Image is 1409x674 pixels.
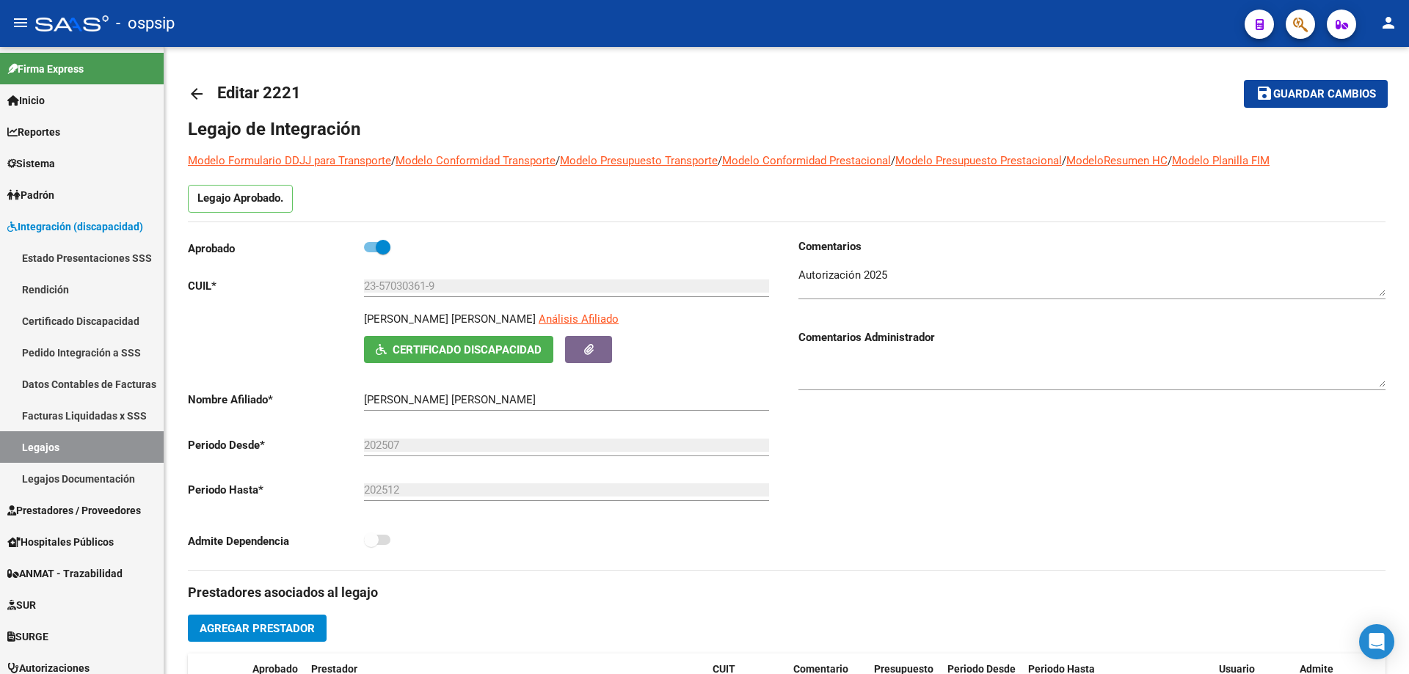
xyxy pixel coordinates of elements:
[1244,80,1388,107] button: Guardar cambios
[722,154,891,167] a: Modelo Conformidad Prestacional
[1359,624,1394,659] div: Open Intercom Messenger
[188,582,1386,603] h3: Prestadores asociados al legajo
[7,534,114,550] span: Hospitales Públicos
[539,312,619,326] span: Análisis Afiliado
[7,155,55,172] span: Sistema
[1273,88,1376,101] span: Guardar cambios
[1256,84,1273,102] mat-icon: save
[7,92,45,109] span: Inicio
[188,185,293,213] p: Legajo Aprobado.
[364,336,553,363] button: Certificado Discapacidad
[1380,14,1397,32] mat-icon: person
[1066,154,1168,167] a: ModeloResumen HC
[188,437,364,453] p: Periodo Desde
[188,241,364,257] p: Aprobado
[7,502,141,519] span: Prestadores / Proveedores
[7,124,60,140] span: Reportes
[188,615,327,642] button: Agregar Prestador
[7,629,48,645] span: SURGE
[7,597,36,613] span: SUR
[188,392,364,408] p: Nombre Afiliado
[7,565,123,582] span: ANMAT - Trazabilidad
[393,343,542,356] span: Certificado Discapacidad
[7,187,54,203] span: Padrón
[188,117,1386,141] h1: Legajo de Integración
[895,154,1062,167] a: Modelo Presupuesto Prestacional
[1172,154,1270,167] a: Modelo Planilla FIM
[200,622,315,635] span: Agregar Prestador
[116,7,175,40] span: - ospsip
[188,533,364,549] p: Admite Dependencia
[396,154,556,167] a: Modelo Conformidad Transporte
[12,14,29,32] mat-icon: menu
[560,154,718,167] a: Modelo Presupuesto Transporte
[188,278,364,294] p: CUIL
[188,482,364,498] p: Periodo Hasta
[188,85,205,103] mat-icon: arrow_back
[217,84,301,102] span: Editar 2221
[798,238,1386,254] h3: Comentarios
[7,61,84,77] span: Firma Express
[798,329,1386,345] h3: Comentarios Administrador
[188,154,391,167] a: Modelo Formulario DDJJ para Transporte
[364,311,536,327] p: [PERSON_NAME] [PERSON_NAME]
[7,219,143,235] span: Integración (discapacidad)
